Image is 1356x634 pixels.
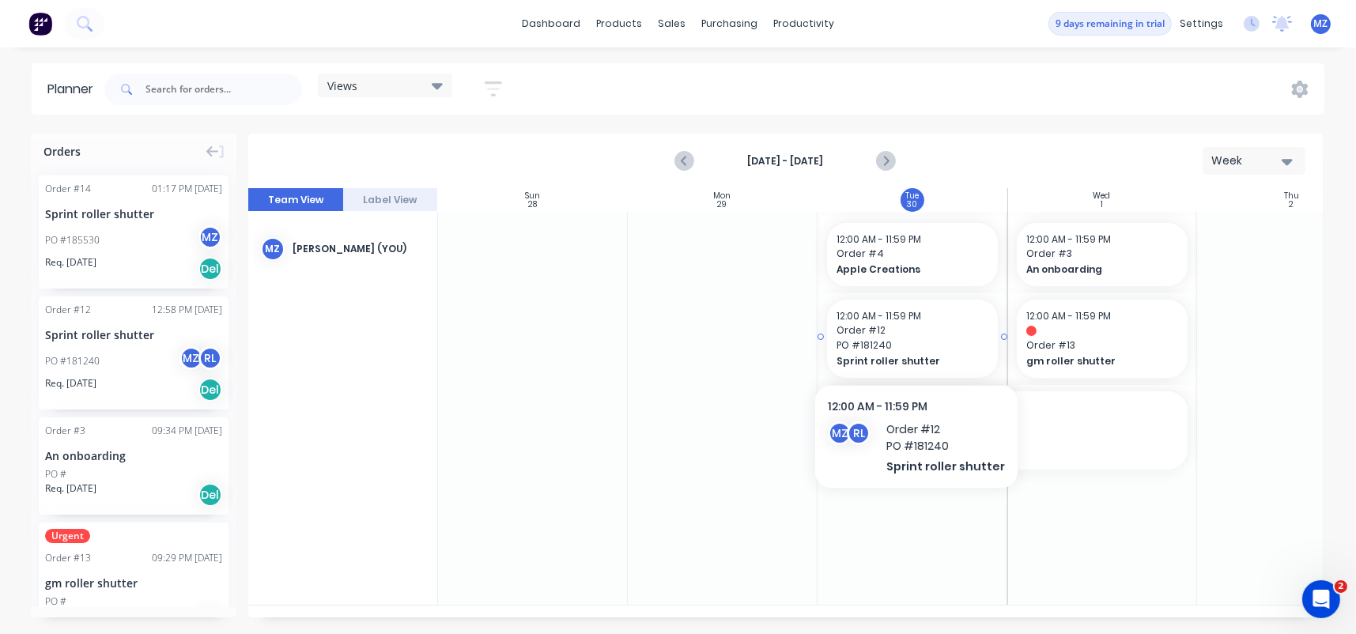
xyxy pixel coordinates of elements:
div: [PERSON_NAME] (You) [293,242,425,256]
div: sales [650,12,693,36]
button: Team View [248,188,343,212]
span: 12:00 AM - 11:59 PM [837,232,921,246]
div: Del [198,378,222,402]
div: Sprint roller shutter [45,326,222,343]
div: Tue [905,191,919,201]
div: Wed [1093,191,1111,201]
span: PO # 181240 [837,430,1178,444]
div: An onboarding [45,447,222,464]
input: Search for orders... [145,74,302,105]
span: Order # 13 [1026,338,1178,353]
div: 09:34 PM [DATE] [152,424,222,438]
div: 12:58 PM [DATE] [152,303,222,317]
div: RL [198,346,222,370]
span: Order # 12 [837,415,1178,429]
span: Order # 12 [837,323,988,338]
div: Order # 12 [45,303,91,317]
div: PO # [45,467,66,481]
div: settings [1172,12,1231,36]
span: Order # 3 [1026,247,1178,261]
a: dashboard [514,12,588,36]
div: 1 [1101,201,1103,209]
div: 28 [528,201,537,209]
iframe: Intercom live chat [1302,580,1340,618]
div: Del [198,483,222,507]
span: Req. [DATE] [45,255,96,270]
button: Label View [343,188,438,212]
div: Sun [525,191,540,201]
span: PO # 181240 [837,338,988,353]
img: Factory [28,12,52,36]
div: products [588,12,650,36]
span: Sprint roller shutter [837,446,1144,460]
div: Order # 14 [45,182,91,196]
div: Week [1211,153,1284,169]
div: gm roller shutter [45,575,222,591]
span: Urgent [45,529,90,543]
div: 01:17 PM [DATE] [152,182,222,196]
span: 1:00 AM - 12:59 AM [837,401,920,414]
span: Order # 4 [837,247,988,261]
span: Req. [DATE] [45,376,96,391]
span: Views [327,77,357,94]
span: 12:00 AM - 11:59 PM [1026,232,1111,246]
div: Order # 3 [45,424,85,438]
button: Week [1203,147,1305,175]
div: MZ [261,237,285,261]
span: gm roller shutter [1026,354,1163,368]
div: PO # [45,594,66,609]
div: Thu [1284,191,1299,201]
button: 9 days remaining in trial [1048,12,1172,36]
span: Orders [43,143,81,160]
span: Sprint roller shutter [837,354,973,368]
div: 30 [907,201,918,209]
div: PO #185530 [45,233,100,247]
div: Del [198,257,222,281]
div: PO #181240 [45,354,100,368]
div: 09:29 PM [DATE] [152,551,222,565]
span: 12:00 AM - 11:59 PM [1026,309,1111,323]
strong: [DATE] - [DATE] [706,154,864,168]
div: Planner [47,80,101,99]
span: MZ [1314,17,1328,31]
div: Sprint roller shutter [45,206,222,222]
div: Order # 13 [45,551,91,565]
div: Mon [714,191,731,201]
span: Apple Creations [837,262,973,277]
div: 29 [718,201,727,209]
span: 2 [1335,580,1347,593]
span: Req. [DATE] [45,481,96,496]
span: 12:00 AM - 11:59 PM [837,309,921,323]
div: purchasing [693,12,765,36]
div: MZ [179,346,203,370]
div: MZ [198,225,222,249]
div: 2 [1290,201,1294,209]
div: productivity [765,12,842,36]
span: An onboarding [1026,262,1163,277]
